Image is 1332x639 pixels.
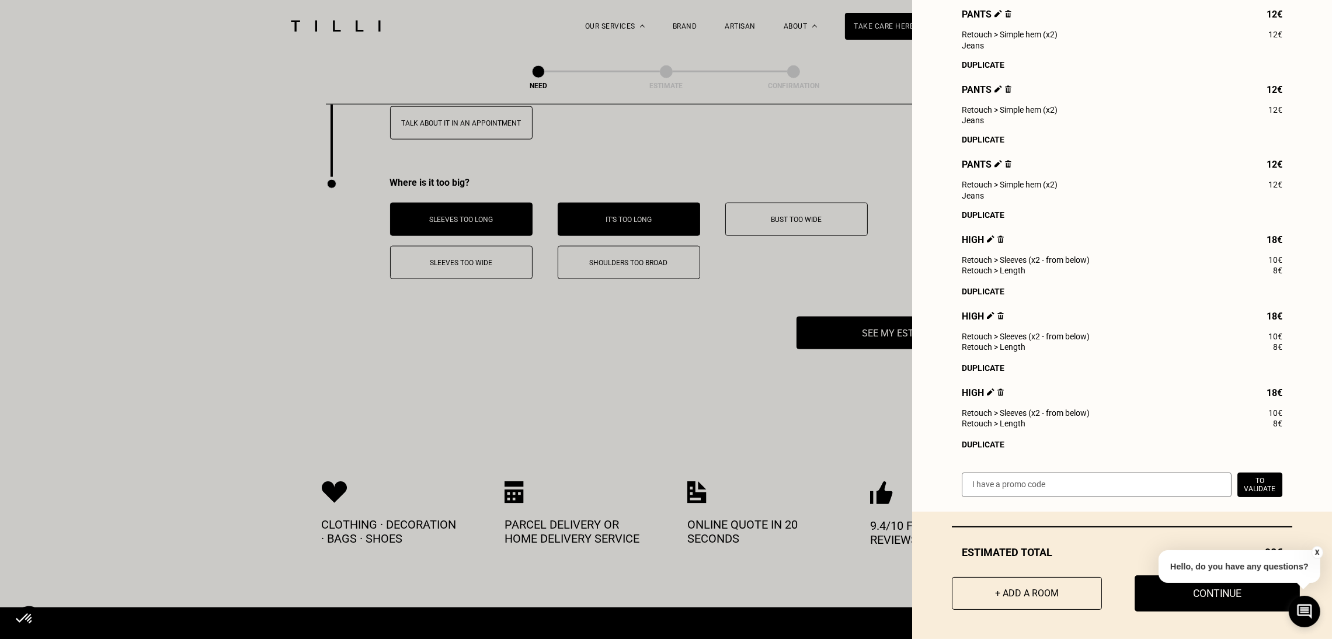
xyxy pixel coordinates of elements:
[952,577,1102,610] button: + Add a room
[987,312,994,319] img: Edit
[1005,160,1011,168] img: DELETE
[1005,85,1011,93] img: DELETE
[1268,255,1282,265] font: 10€
[1268,105,1282,114] font: 12€
[997,312,1004,319] img: DELETE
[1170,562,1309,571] font: Hello, do you have any questions?
[962,440,1004,449] font: Duplicate
[962,287,1004,296] font: Duplicate
[962,60,1004,70] font: Duplicate
[987,235,994,243] img: Edit
[962,332,1090,341] font: Retouch > Sleeves (x2 - from below)
[994,10,1002,18] img: Edit
[962,191,984,200] font: Jeans
[962,159,992,170] font: Pants
[1273,266,1282,275] font: 8€
[1273,419,1282,428] font: 8€
[1268,30,1282,39] font: 12€
[1312,546,1323,559] button: X
[962,84,992,95] font: Pants
[962,473,1232,497] input: I have a promo code
[1267,84,1282,95] font: 12€
[962,105,1058,114] font: Retouch > Simple hem (x2)
[1193,587,1242,599] font: Continue
[962,234,984,245] font: High
[962,210,1004,220] font: Duplicate
[962,255,1090,265] font: Retouch > Sleeves (x2 - from below)
[1315,548,1320,557] font: X
[962,363,1004,373] font: Duplicate
[1267,234,1282,245] font: 18€
[994,85,1002,93] img: Edit
[962,546,1052,558] font: Estimated total
[1267,159,1282,170] font: 12€
[1237,473,1282,497] button: To validate
[1268,180,1282,189] font: 12€
[987,388,994,396] img: Edit
[994,160,1002,168] img: Edit
[1268,332,1282,341] font: 10€
[962,30,1058,39] font: Retouch > Simple hem (x2)
[1244,477,1276,493] font: To validate
[1135,575,1300,612] button: Continue
[1268,408,1282,418] font: 10€
[962,180,1058,189] font: Retouch > Simple hem (x2)
[962,311,984,322] font: High
[962,387,984,398] font: High
[962,342,1025,352] font: Retouch > Length
[997,235,1004,243] img: DELETE
[962,9,992,20] font: Pants
[995,588,1059,599] font: + Add a room
[962,408,1090,418] font: Retouch > Sleeves (x2 - from below)
[962,41,984,50] font: Jeans
[1005,10,1011,18] img: DELETE
[962,135,1004,144] font: Duplicate
[1267,387,1282,398] font: 18€
[962,116,984,125] font: Jeans
[1273,342,1282,352] font: 8€
[1267,311,1282,322] font: 18€
[962,419,1025,428] font: Retouch > Length
[962,266,1025,275] font: Retouch > Length
[1267,9,1282,20] font: 12€
[997,388,1004,396] img: DELETE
